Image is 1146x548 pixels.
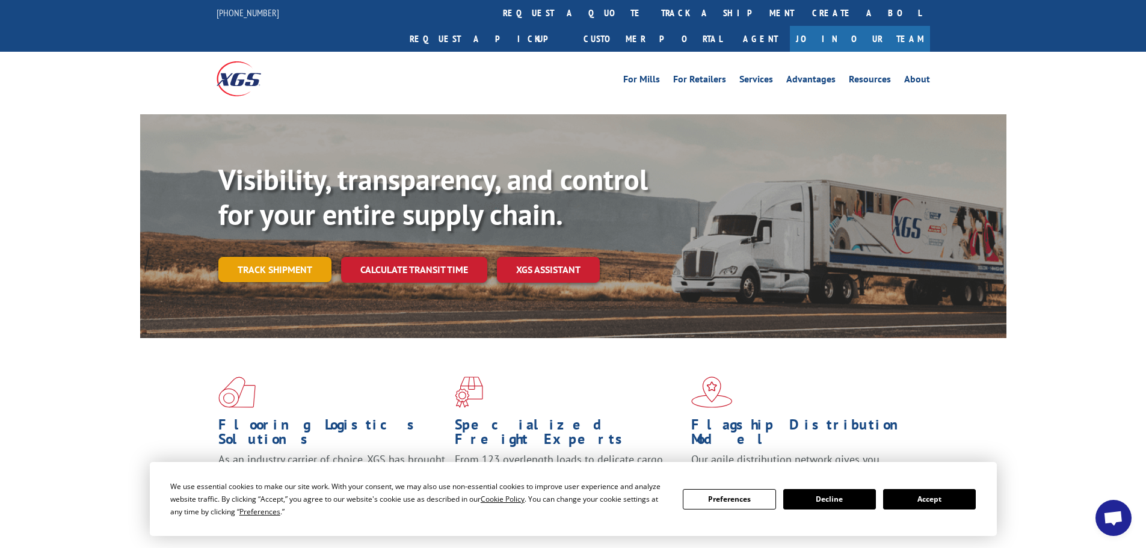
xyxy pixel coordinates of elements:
a: XGS ASSISTANT [497,257,600,283]
div: Cookie Consent Prompt [150,462,997,536]
p: From 123 overlength loads to delicate cargo, our experienced staff knows the best way to move you... [455,452,682,506]
a: Services [739,75,773,88]
a: Calculate transit time [341,257,487,283]
button: Accept [883,489,976,510]
h1: Flooring Logistics Solutions [218,417,446,452]
a: Track shipment [218,257,331,282]
img: xgs-icon-flagship-distribution-model-red [691,377,733,408]
img: xgs-icon-focused-on-flooring-red [455,377,483,408]
a: For Mills [623,75,660,88]
h1: Flagship Distribution Model [691,417,919,452]
a: Resources [849,75,891,88]
a: Join Our Team [790,26,930,52]
div: We use essential cookies to make our site work. With your consent, we may also use non-essential ... [170,480,668,518]
a: Customer Portal [575,26,731,52]
h1: Specialized Freight Experts [455,417,682,452]
span: Cookie Policy [481,494,525,504]
a: Advantages [786,75,836,88]
img: xgs-icon-total-supply-chain-intelligence-red [218,377,256,408]
span: Preferences [239,506,280,517]
b: Visibility, transparency, and control for your entire supply chain. [218,161,648,233]
a: About [904,75,930,88]
a: Agent [731,26,790,52]
span: As an industry carrier of choice, XGS has brought innovation and dedication to flooring logistics... [218,452,445,495]
span: Our agile distribution network gives you nationwide inventory management on demand. [691,452,913,481]
a: [PHONE_NUMBER] [217,7,279,19]
button: Decline [783,489,876,510]
div: Open chat [1095,500,1132,536]
a: For Retailers [673,75,726,88]
a: Request a pickup [401,26,575,52]
button: Preferences [683,489,775,510]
